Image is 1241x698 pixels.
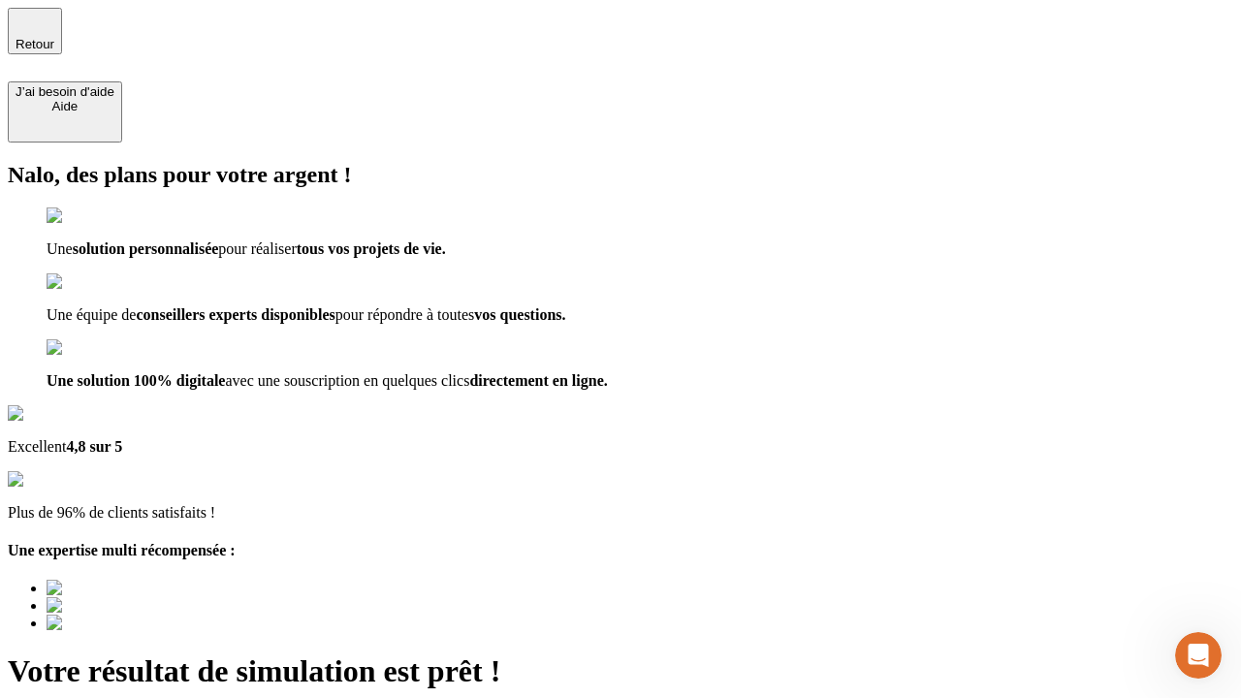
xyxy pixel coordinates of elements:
[8,504,1233,522] p: Plus de 96% de clients satisfaits !
[469,372,607,389] span: directement en ligne.
[8,438,66,455] span: Excellent
[8,8,62,54] button: Retour
[218,240,296,257] span: pour réaliser
[66,438,122,455] span: 4,8 sur 5
[8,542,1233,559] h4: Une expertise multi récompensée :
[47,580,226,597] img: Best savings advice award
[8,471,104,489] img: reviews stars
[16,37,54,51] span: Retour
[297,240,446,257] span: tous vos projets de vie.
[47,306,136,323] span: Une équipe de
[136,306,334,323] span: conseillers experts disponibles
[73,240,219,257] span: solution personnalisée
[47,240,73,257] span: Une
[225,372,469,389] span: avec une souscription en quelques clics
[474,306,565,323] span: vos questions.
[47,273,130,291] img: checkmark
[47,339,130,357] img: checkmark
[16,99,114,113] div: Aide
[8,653,1233,689] h1: Votre résultat de simulation est prêt !
[47,615,226,632] img: Best savings advice award
[8,81,122,143] button: J’ai besoin d'aideAide
[47,597,226,615] img: Best savings advice award
[8,405,120,423] img: Google Review
[8,162,1233,188] h2: Nalo, des plans pour votre argent !
[335,306,475,323] span: pour répondre à toutes
[1175,632,1222,679] iframe: Intercom live chat
[47,207,130,225] img: checkmark
[47,372,225,389] span: Une solution 100% digitale
[16,84,114,99] div: J’ai besoin d'aide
